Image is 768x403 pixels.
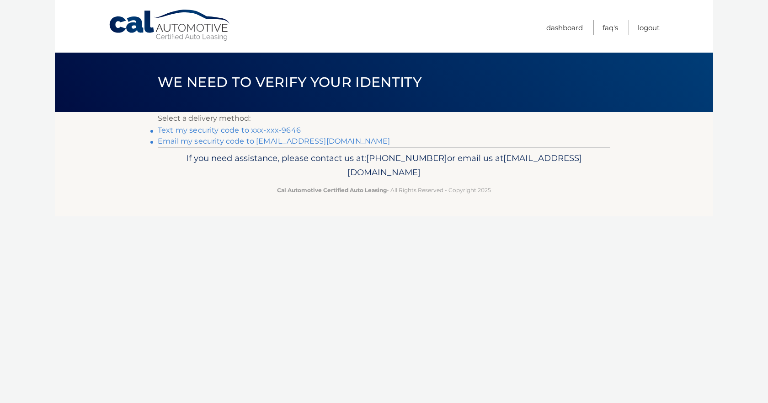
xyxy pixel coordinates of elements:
p: - All Rights Reserved - Copyright 2025 [164,185,604,195]
p: Select a delivery method: [158,112,610,125]
a: FAQ's [603,20,618,35]
a: Text my security code to xxx-xxx-9646 [158,126,301,134]
p: If you need assistance, please contact us at: or email us at [164,151,604,180]
span: We need to verify your identity [158,74,421,91]
a: Dashboard [546,20,583,35]
span: [PHONE_NUMBER] [366,153,447,163]
strong: Cal Automotive Certified Auto Leasing [277,187,387,193]
a: Logout [638,20,660,35]
a: Email my security code to [EMAIL_ADDRESS][DOMAIN_NAME] [158,137,390,145]
a: Cal Automotive [108,9,232,42]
